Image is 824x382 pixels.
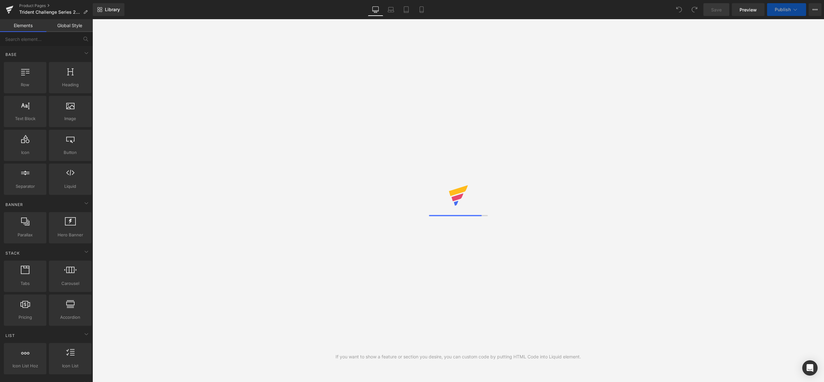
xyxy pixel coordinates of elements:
[368,3,383,16] a: Desktop
[383,3,399,16] a: Laptop
[6,314,44,321] span: Pricing
[51,280,90,287] span: Carousel
[6,81,44,88] span: Row
[688,3,701,16] button: Redo
[105,7,120,12] span: Library
[19,10,81,15] span: Trident Challenge Series 2025
[51,115,90,122] span: Image
[5,250,20,256] span: Stack
[51,149,90,156] span: Button
[6,232,44,238] span: Parallax
[6,280,44,287] span: Tabs
[6,183,44,190] span: Separator
[51,183,90,190] span: Liquid
[414,3,429,16] a: Mobile
[809,3,821,16] button: More
[802,360,818,376] div: Open Intercom Messenger
[93,3,124,16] a: New Library
[740,6,757,13] span: Preview
[5,202,24,208] span: Banner
[51,81,90,88] span: Heading
[46,19,93,32] a: Global Style
[51,314,90,321] span: Accordion
[673,3,685,16] button: Undo
[775,7,791,12] span: Publish
[51,363,90,369] span: Icon List
[732,3,765,16] a: Preview
[767,3,806,16] button: Publish
[399,3,414,16] a: Tablet
[336,353,581,360] div: If you want to show a feature or section you desire, you can custom code by putting HTML Code int...
[51,232,90,238] span: Hero Banner
[6,149,44,156] span: Icon
[5,51,17,57] span: Base
[5,332,16,339] span: List
[6,115,44,122] span: Text Block
[6,363,44,369] span: Icon List Hoz
[711,6,722,13] span: Save
[19,3,93,8] a: Product Pages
